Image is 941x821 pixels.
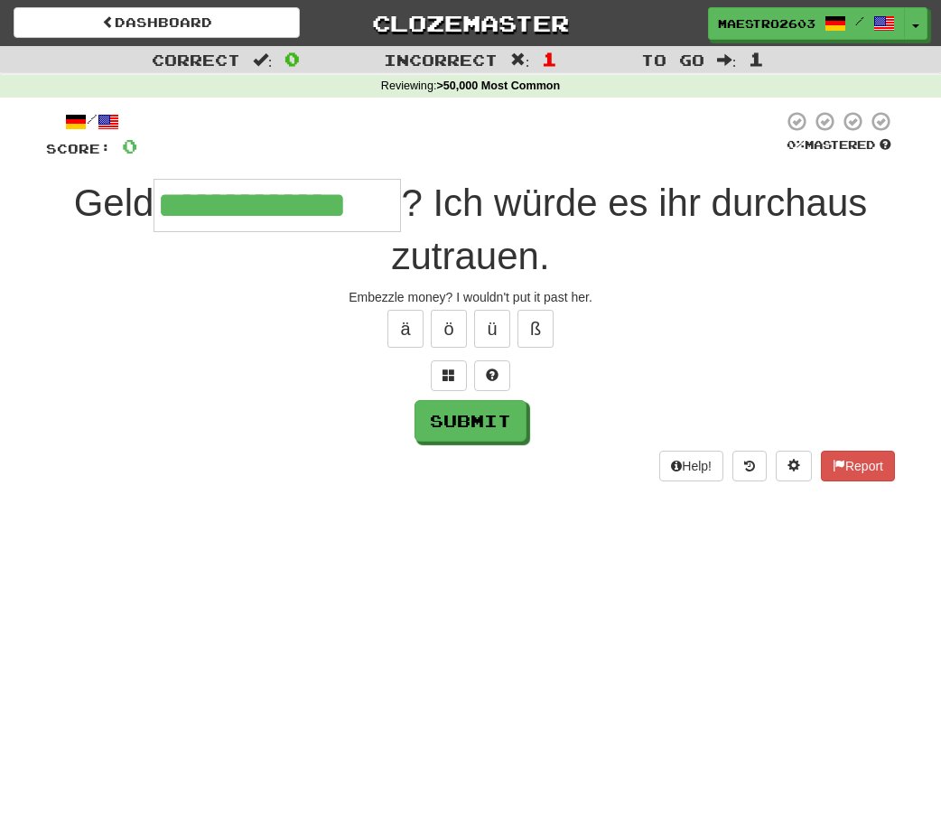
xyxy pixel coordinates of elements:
[641,51,704,69] span: To go
[517,310,554,348] button: ß
[74,182,154,224] span: Geld
[718,15,815,32] span: Maestro2603
[436,79,560,92] strong: >50,000 Most Common
[659,451,723,481] button: Help!
[708,7,905,40] a: Maestro2603 /
[387,310,424,348] button: ä
[732,451,767,481] button: Round history (alt+y)
[46,141,111,156] span: Score:
[122,135,137,157] span: 0
[253,52,273,68] span: :
[787,137,805,152] span: 0 %
[415,400,526,442] button: Submit
[474,360,510,391] button: Single letter hint - you only get 1 per sentence and score half the points! alt+h
[327,7,613,39] a: Clozemaster
[46,288,895,306] div: Embezzle money? I wouldn't put it past her.
[783,137,895,154] div: Mastered
[14,7,300,38] a: Dashboard
[542,48,557,70] span: 1
[474,310,510,348] button: ü
[284,48,300,70] span: 0
[384,51,498,69] span: Incorrect
[46,110,137,133] div: /
[855,14,864,27] span: /
[152,51,240,69] span: Correct
[510,52,530,68] span: :
[391,182,867,277] span: ? Ich würde es ihr durchaus zutrauen.
[717,52,737,68] span: :
[431,360,467,391] button: Switch sentence to multiple choice alt+p
[821,451,895,481] button: Report
[749,48,764,70] span: 1
[431,310,467,348] button: ö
